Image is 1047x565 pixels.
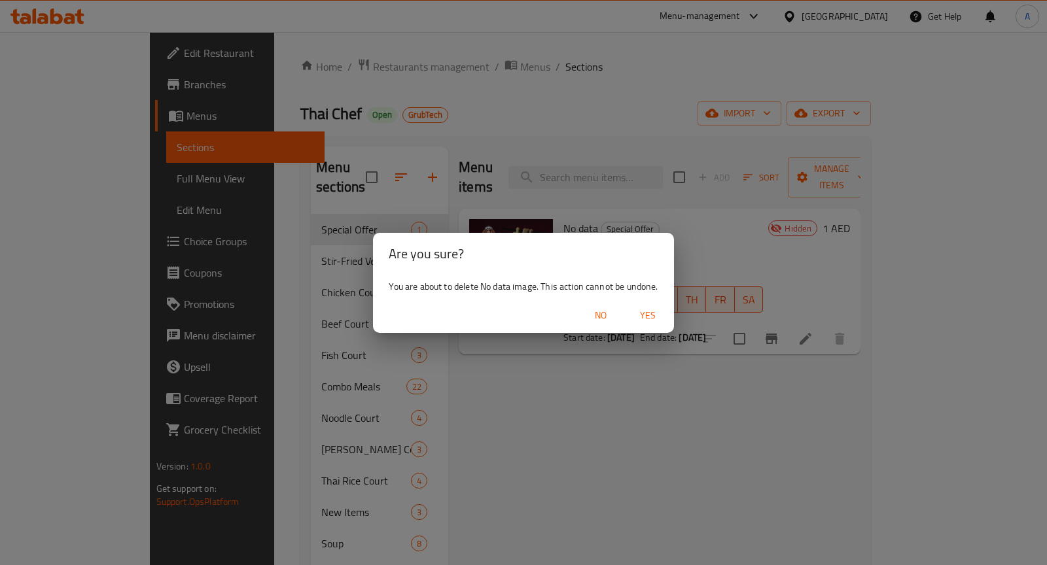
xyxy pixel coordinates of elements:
button: No [580,303,622,328]
span: No [585,307,616,324]
div: You are about to delete No data image. This action cannot be undone. [373,275,673,298]
button: Yes [627,303,669,328]
h2: Are you sure? [389,243,658,264]
span: Yes [632,307,664,324]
